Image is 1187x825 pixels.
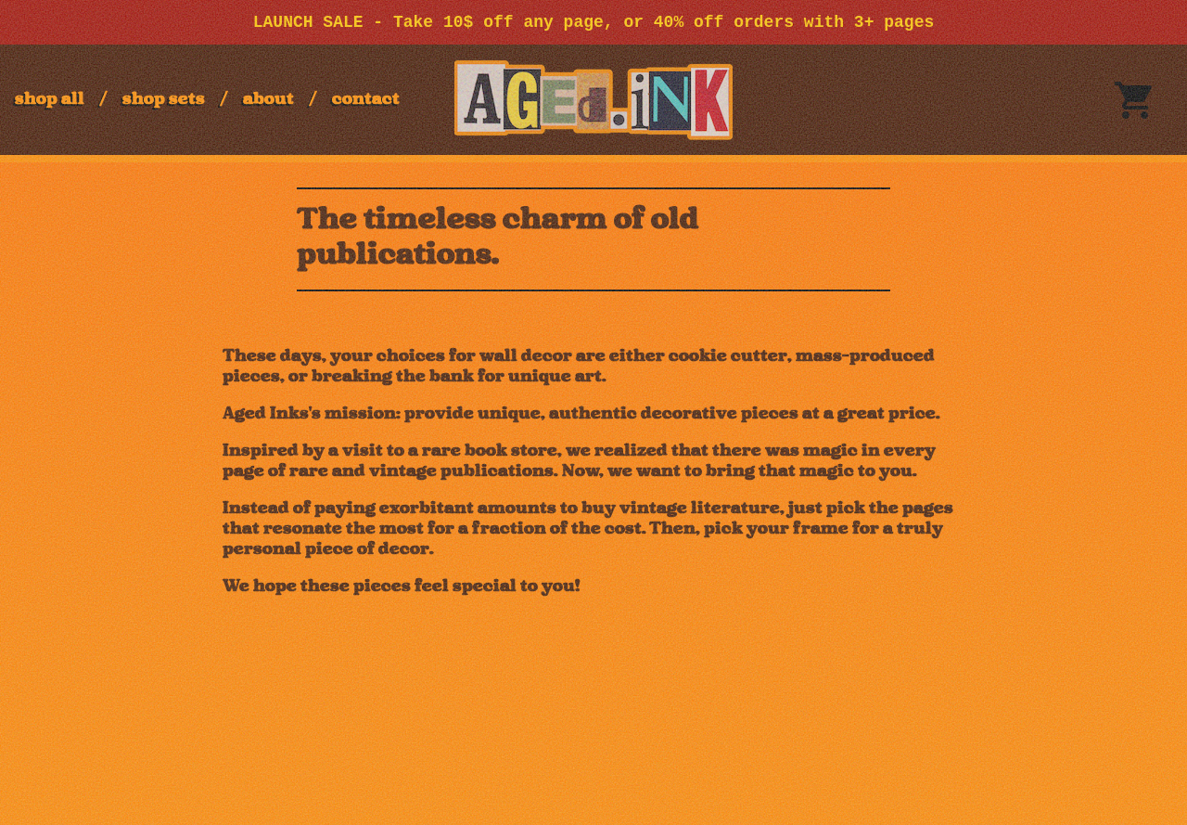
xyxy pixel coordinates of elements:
a: Contact Aged Ink [332,90,400,110]
h2: The timeless charm of old publications. [297,187,890,291]
a: About Aged Ink [243,90,294,110]
p: Aged Inks's mission: provide unique, authentic decorative pieces at a great price. [223,405,964,425]
p: Instead of paying exorbitant amounts to buy vintage literature, just pick the pages that resonate... [223,499,964,561]
a: Shop all pages [122,90,205,110]
p: Inspired by a visit to a rare book store, we realized that there was magic in every page of rare ... [223,442,964,483]
a: Cart [1113,78,1172,122]
div: / / / [15,90,400,110]
a: Shop all pages [15,90,84,110]
p: These days, your choices for wall decor are either cookie cutter, mass-produced pieces, or breaki... [223,347,964,388]
p: We hope these pieces feel special to you! [223,577,964,598]
img: logo-border-orange.744d4adf.webp [454,59,733,140]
